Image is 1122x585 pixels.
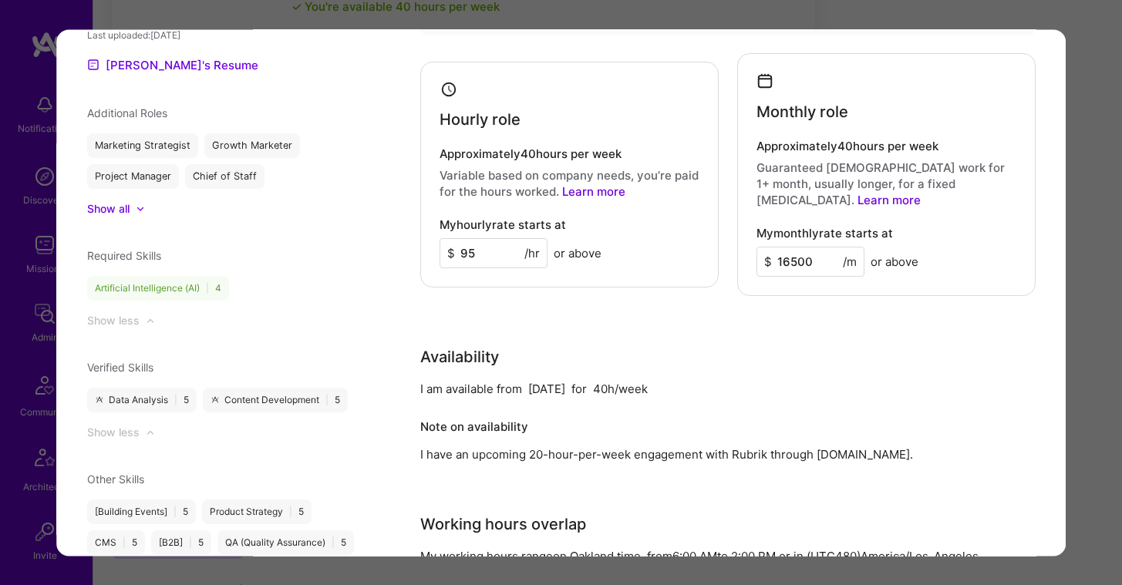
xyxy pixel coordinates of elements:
[325,394,329,406] span: |
[87,164,179,189] div: Project Manager
[420,548,641,564] div: My working hours range on Oakland time
[87,313,140,328] div: Show less
[756,103,848,121] h4: Monthly role
[204,133,300,158] div: Growth Marketer
[87,27,372,43] div: Last uploaded: [DATE]
[608,381,648,397] div: h/week
[206,282,209,294] span: |
[528,381,565,397] div: [DATE]
[87,361,153,374] span: Verified Skills
[95,395,104,405] i: icon ATeamGray
[87,133,198,158] div: Marketing Strategist
[524,245,540,261] span: /hr
[151,530,211,555] div: [B2B] 5
[858,193,921,207] a: Learn more
[420,381,522,397] div: I am available from
[87,249,161,262] span: Required Skills
[571,381,587,397] div: for
[420,415,528,439] div: Note on availability
[562,184,625,199] a: Learn more
[332,536,335,549] span: |
[87,106,167,119] span: Additional Roles
[593,381,608,397] div: 40
[440,218,566,232] h4: My hourly rate starts at
[202,499,312,524] div: Product Strategy 5
[87,472,144,486] span: Other Skills
[289,506,292,518] span: |
[123,536,126,549] span: |
[185,164,264,189] div: Chief of Staff
[420,513,586,536] div: Working hours overlap
[56,29,1066,556] div: modal
[87,201,130,217] div: Show all
[843,254,857,270] span: /m
[764,254,772,270] span: $
[440,167,699,200] p: Variable based on company needs, you’re paid for the hours worked.
[87,530,145,555] div: CMS 5
[756,160,1016,208] p: Guaranteed [DEMOGRAPHIC_DATA] work for 1+ month, usually longer, for a fixed [MEDICAL_DATA].
[554,245,601,261] span: or above
[87,425,140,440] div: Show less
[174,394,177,406] span: |
[174,506,177,518] span: |
[440,110,521,129] h4: Hourly role
[756,247,864,277] input: XXX
[420,345,499,368] div: Availability
[87,55,258,74] a: [PERSON_NAME]'s Resume
[217,530,354,555] div: QA (Quality Assurance) 5
[756,72,774,90] i: icon Calendar
[756,140,1016,153] h4: Approximately 40 hours per week
[440,81,457,99] i: icon Clock
[756,227,893,240] h4: My monthly rate starts at
[672,549,790,563] span: 6:00 AM to 2:00 PM or
[189,536,192,549] span: |
[211,395,220,405] i: icon ATeamGray
[203,388,348,412] div: Content Development 5
[447,245,455,261] span: $
[87,388,197,412] div: Data Analysis 5
[87,276,229,301] div: Artificial Intelligence (AI) 4
[420,446,1035,462] div: I have an upcoming 20-hour-per-week engagement with Rubrik through [DOMAIN_NAME].
[87,499,196,524] div: [Building Events] 5
[647,549,979,563] span: from in (UTC 480 ) America/Los_Angeles
[440,238,548,268] input: XXX
[440,147,699,161] h4: Approximately 40 hours per week
[87,59,99,71] img: Resume
[871,254,918,270] span: or above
